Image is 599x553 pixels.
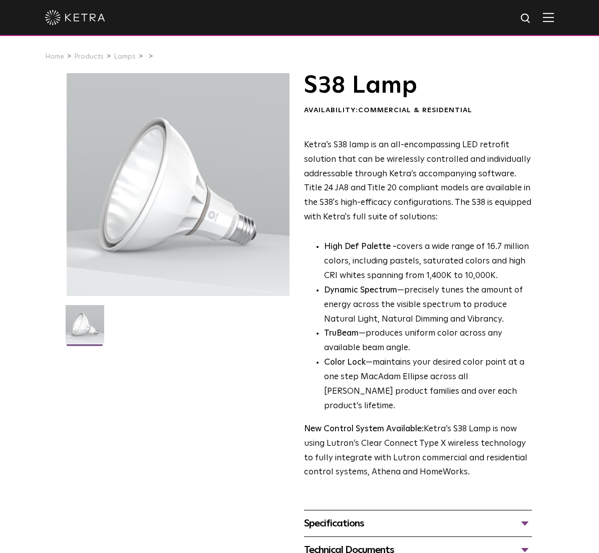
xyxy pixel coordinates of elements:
li: —maintains your desired color point at a one step MacAdam Ellipse across all [PERSON_NAME] produc... [324,356,532,414]
div: Specifications [304,515,532,531]
strong: High Def Palette - [324,242,397,251]
li: —precisely tunes the amount of energy across the visible spectrum to produce Natural Light, Natur... [324,284,532,327]
img: search icon [520,13,532,25]
p: covers a wide range of 16.7 million colors, including pastels, saturated colors and high CRI whit... [324,240,532,284]
img: S38-Lamp-Edison-2021-Web-Square [66,305,104,351]
h1: S38 Lamp [304,73,532,98]
img: ketra-logo-2019-white [45,10,105,25]
li: —produces uniform color across any available beam angle. [324,327,532,356]
strong: Color Lock [324,358,366,367]
a: Home [45,53,64,60]
a: Lamps [114,53,136,60]
strong: Dynamic Spectrum [324,286,397,295]
a: Products [74,53,104,60]
p: Ketra’s S38 Lamp is now using Lutron’s Clear Connect Type X wireless technology to fully integrat... [304,422,532,480]
div: Availability: [304,106,532,116]
strong: New Control System Available: [304,425,424,433]
span: Commercial & Residential [358,107,472,114]
img: Hamburger%20Nav.svg [543,13,554,22]
strong: TruBeam [324,329,359,338]
p: Ketra’s S38 lamp is an all-encompassing LED retrofit solution that can be wirelessly controlled a... [304,138,532,225]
